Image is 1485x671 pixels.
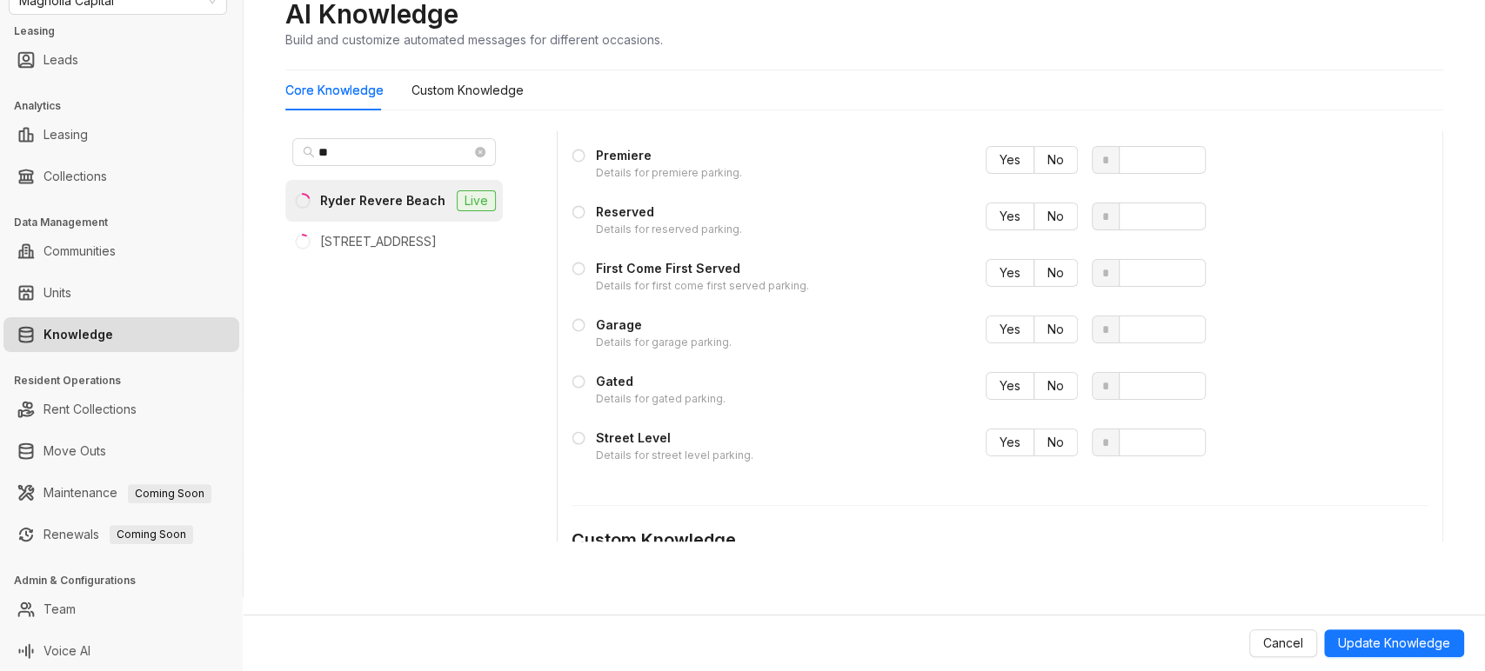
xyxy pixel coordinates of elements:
span: No [1047,322,1064,336]
span: Yes [1000,435,1020,449]
span: search [303,146,315,158]
h3: Data Management [14,215,243,230]
span: Coming Soon [128,484,211,503]
span: Yes [1000,209,1020,223]
div: Garage [596,316,732,335]
span: No [1047,152,1064,167]
a: Leasing [43,117,88,152]
a: Voice AI [43,634,90,668]
span: Coming Soon [110,525,193,544]
a: Units [43,276,71,310]
div: [STREET_ADDRESS] [320,232,437,251]
span: Yes [1000,322,1020,336]
div: Details for gated parking. [596,391,726,408]
span: Live [457,190,496,211]
div: Details for garage parking. [596,335,732,351]
span: No [1047,265,1064,280]
li: Move Outs [3,434,239,468]
div: Custom Knowledge [411,81,524,100]
h3: Leasing [14,23,243,39]
a: Team [43,592,76,627]
a: Knowledge [43,317,113,352]
a: Collections [43,159,107,194]
div: Premiere [596,146,742,165]
div: Street Level [596,429,753,448]
span: close-circle [475,147,485,157]
a: Leads [43,43,78,77]
span: Yes [1000,265,1020,280]
li: Team [3,592,239,627]
a: Rent Collections [43,392,137,427]
span: No [1047,209,1064,223]
h3: Analytics [14,98,243,114]
li: Collections [3,159,239,194]
h3: Resident Operations [14,373,243,389]
li: Leads [3,43,239,77]
li: Rent Collections [3,392,239,427]
li: Maintenance [3,475,239,510]
div: Details for reserved parking. [596,222,742,238]
li: Leasing [3,117,239,152]
a: Communities [43,234,116,269]
div: Details for first come first served parking. [596,278,809,295]
div: First Come First Served [596,259,809,278]
span: No [1047,435,1064,449]
div: Details for premiere parking. [596,165,742,182]
div: Ryder Revere Beach [320,191,445,210]
h3: Admin & Configurations [14,573,243,588]
li: Units [3,276,239,310]
li: Voice AI [3,634,239,668]
div: Custom Knowledge [572,527,1428,554]
span: No [1047,378,1064,393]
li: Communities [3,234,239,269]
div: Build and customize automated messages for different occasions. [285,30,663,49]
li: Renewals [3,517,239,552]
a: Move Outs [43,434,106,468]
a: RenewalsComing Soon [43,517,193,552]
div: Gated [596,372,726,391]
div: Details for street level parking. [596,448,753,464]
div: Reserved [596,203,742,222]
li: Knowledge [3,317,239,352]
div: Core Knowledge [285,81,384,100]
span: Yes [1000,152,1020,167]
span: Yes [1000,378,1020,393]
